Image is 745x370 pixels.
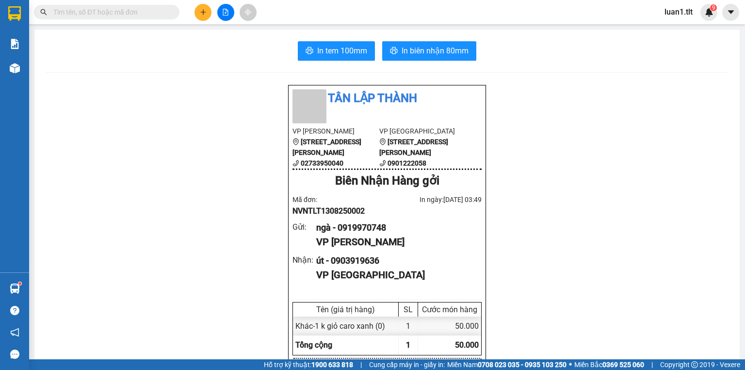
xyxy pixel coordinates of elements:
[40,9,47,16] span: search
[574,359,644,370] span: Miền Bắc
[10,284,20,294] img: warehouse-icon
[292,138,299,145] span: environment
[53,7,168,17] input: Tìm tên, số ĐT hoặc mã đơn
[657,6,700,18] span: luan1.tlt
[217,4,234,21] button: file-add
[298,41,375,61] button: printerIn tem 100mm
[264,359,353,370] span: Hỗ trợ kỹ thuật:
[406,340,410,350] span: 1
[390,47,398,56] span: printer
[478,361,567,369] strong: 0708 023 035 - 0935 103 250
[602,361,644,369] strong: 0369 525 060
[316,221,474,235] div: ngà - 0919970748
[200,9,207,16] span: plus
[569,363,572,367] span: ⚪️
[292,194,387,217] div: Mã đơn:
[240,4,257,21] button: aim
[292,254,316,266] div: Nhận :
[369,359,445,370] span: Cung cấp máy in - giấy in:
[316,254,474,268] div: út - 0903919636
[301,159,343,167] b: 02733950040
[10,39,20,49] img: solution-icon
[722,4,739,21] button: caret-down
[317,45,367,57] span: In tem 100mm
[10,350,19,359] span: message
[18,282,21,285] sup: 1
[379,126,466,136] li: VP [GEOGRAPHIC_DATA]
[651,359,653,370] span: |
[292,89,482,108] li: Tân Lập Thành
[727,8,735,17] span: caret-down
[316,268,474,283] div: VP [GEOGRAPHIC_DATA]
[292,126,379,136] li: VP [PERSON_NAME]
[222,9,229,16] span: file-add
[379,160,386,167] span: phone
[292,138,361,156] b: [STREET_ADDRESS][PERSON_NAME]
[421,305,479,314] div: Cước món hàng
[455,340,479,350] span: 50.000
[402,45,469,57] span: In biên nhận 80mm
[388,159,426,167] b: 0901222058
[311,361,353,369] strong: 1900 633 818
[244,9,251,16] span: aim
[691,361,698,368] span: copyright
[360,359,362,370] span: |
[705,8,713,17] img: icon-new-feature
[295,340,332,350] span: Tổng cộng
[712,4,715,11] span: 9
[382,41,476,61] button: printerIn biên nhận 80mm
[306,47,313,56] span: printer
[295,321,385,331] span: Khác - 1 k giỏ caro xanh (0)
[316,235,474,250] div: VP [PERSON_NAME]
[399,317,418,336] div: 1
[10,63,20,73] img: warehouse-icon
[387,194,482,205] div: In ngày: [DATE] 03:49
[295,305,396,314] div: Tên (giá trị hàng)
[379,138,386,145] span: environment
[401,305,415,314] div: SL
[379,138,448,156] b: [STREET_ADDRESS][PERSON_NAME]
[8,6,21,21] img: logo-vxr
[292,160,299,167] span: phone
[447,359,567,370] span: Miền Nam
[418,317,481,336] div: 50.000
[10,328,19,337] span: notification
[292,221,316,233] div: Gửi :
[10,306,19,315] span: question-circle
[292,206,365,216] span: NVNTLT1308250002
[194,4,211,21] button: plus
[710,4,717,11] sup: 9
[292,172,482,190] div: Biên Nhận Hàng gởi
